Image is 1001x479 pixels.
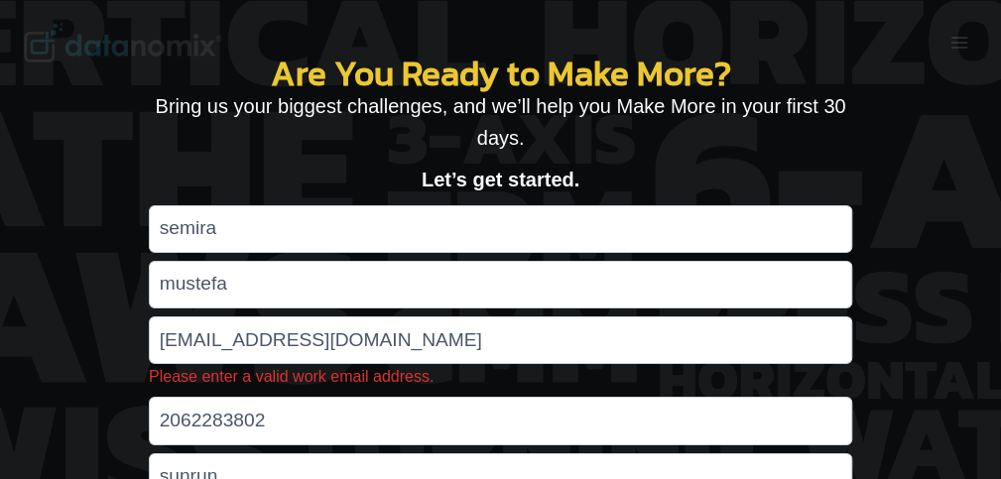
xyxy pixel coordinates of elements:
[422,169,579,190] strong: Let’s get started.
[149,397,852,444] input: Phone Number
[149,205,852,253] input: First Name
[149,56,852,90] h2: Are You Ready to Make More?
[149,364,852,390] span: Please enter a valid work email address.
[149,316,852,364] input: Work email
[149,261,852,308] input: Last Name
[149,90,852,154] p: Bring us your biggest challenges, and we’ll help you Make More in your first 30 days.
